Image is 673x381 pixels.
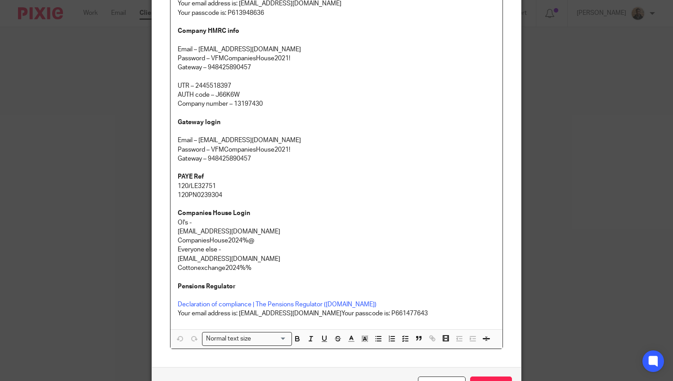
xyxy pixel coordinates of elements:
strong: Company HMRC info [178,28,239,34]
strong: Pensions ​Regulator [178,283,236,290]
p: Cottonexchange2024%% [178,264,496,273]
strong: PAYE Ref [178,174,204,180]
p: CompaniesHouse2024%@ [178,236,496,245]
p: Ol's - [178,218,496,227]
strong: Gateway login [178,119,220,126]
p: 120PN0239304 [178,191,496,200]
p: Your email address is: [EMAIL_ADDRESS][DOMAIN_NAME] Your passcode is: P661477643 [178,282,496,318]
p: [EMAIL_ADDRESS][DOMAIN_NAME] [178,255,496,264]
input: Search for option [254,334,287,344]
span: Normal text size [204,334,253,344]
p: Everyone else - [178,245,496,254]
strong: Companies House Login [178,210,250,216]
a: Declaration of compliance | The Pensions Regulator ([DOMAIN_NAME]) [178,301,377,308]
div: Search for option [202,332,292,346]
p: [EMAIL_ADDRESS][DOMAIN_NAME] [178,227,496,236]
